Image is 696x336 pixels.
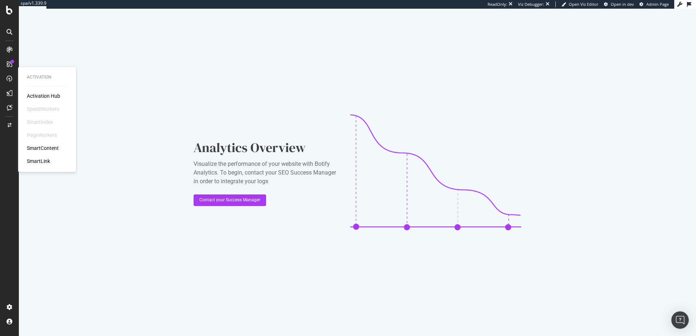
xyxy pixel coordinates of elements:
[646,1,669,7] span: Admin Page
[562,1,598,7] a: Open Viz Editor
[199,197,260,203] div: Contact your Success Manager
[27,105,59,113] div: SpeedWorkers
[604,1,634,7] a: Open in dev
[671,311,689,329] div: Open Intercom Messenger
[518,1,544,7] div: Viz Debugger:
[27,118,53,126] div: SmartIndex
[27,144,59,152] a: SmartContent
[194,160,339,186] div: Visualize the performance of your website with Botify Analytics. To begin, contact your SEO Succe...
[611,1,634,7] span: Open in dev
[27,74,67,80] div: Activation
[569,1,598,7] span: Open Viz Editor
[350,114,521,230] img: CaL_T18e.png
[194,139,339,157] div: Analytics Overview
[488,1,507,7] div: ReadOnly:
[27,157,50,165] a: SmartLink
[639,1,669,7] a: Admin Page
[194,194,266,206] button: Contact your Success Manager
[27,92,60,100] a: Activation Hub
[27,131,57,139] div: PageWorkers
